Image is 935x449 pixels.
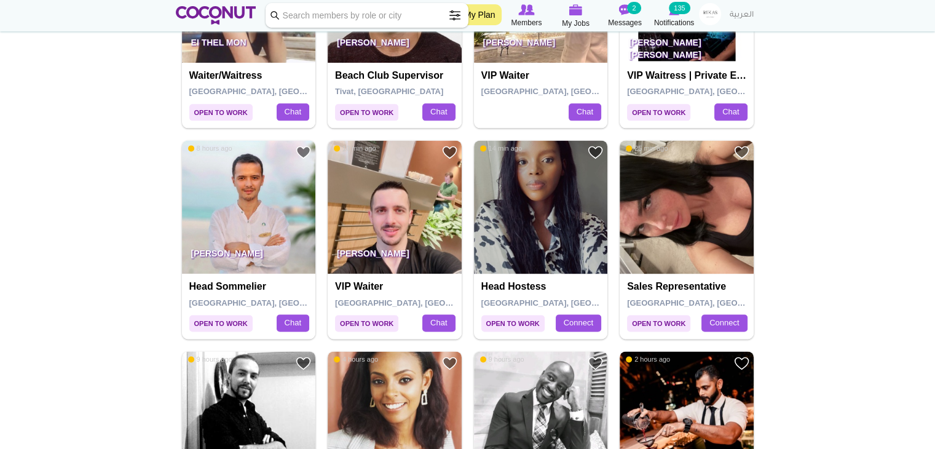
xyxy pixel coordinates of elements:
[481,70,604,81] h4: VIP waiter
[714,103,747,121] a: Chat
[627,281,749,292] h4: Sales representative
[724,3,760,28] a: العربية
[480,355,524,364] span: 9 hours ago
[277,103,309,121] a: Chat
[334,144,376,153] span: 10 min ago
[335,281,457,292] h4: VIP waiter
[335,70,457,81] h4: Beach club supervisor
[669,4,679,15] img: Notifications
[458,4,502,25] a: My Plan
[442,356,457,371] a: Add to Favourites
[627,104,690,121] span: Open to Work
[569,4,583,15] img: My Jobs
[422,103,455,121] a: Chat
[734,356,749,371] a: Add to Favourites
[481,281,604,292] h4: Head Hostess
[562,17,590,30] span: My Jobs
[277,314,309,332] a: Chat
[601,3,650,29] a: Messages Messages 2
[588,356,603,371] a: Add to Favourites
[608,17,642,29] span: Messages
[189,104,253,121] span: Open to Work
[182,239,316,274] p: [PERSON_NAME]
[626,355,670,364] span: 2 hours ago
[176,6,256,25] img: Home
[442,145,457,160] a: Add to Favourites
[188,144,232,153] span: 8 hours ago
[189,315,253,332] span: Open to Work
[335,87,443,96] span: Tivat, [GEOGRAPHIC_DATA]
[502,3,551,29] a: Browse Members Members
[188,355,232,364] span: 9 hours ago
[480,144,522,153] span: 14 min ago
[189,298,365,308] span: [GEOGRAPHIC_DATA], [GEOGRAPHIC_DATA]
[551,3,601,30] a: My Jobs My Jobs
[296,145,311,160] a: Add to Favourites
[189,87,365,96] span: [GEOGRAPHIC_DATA], [GEOGRAPHIC_DATA]
[335,104,398,121] span: Open to Work
[518,4,534,15] img: Browse Members
[328,28,462,63] p: [PERSON_NAME]
[335,298,510,308] span: [GEOGRAPHIC_DATA], [GEOGRAPHIC_DATA]
[481,298,657,308] span: [GEOGRAPHIC_DATA], [GEOGRAPHIC_DATA]
[334,355,378,364] span: 4 hours ago
[627,315,690,332] span: Open to Work
[734,145,749,160] a: Add to Favourites
[627,298,802,308] span: [GEOGRAPHIC_DATA], [GEOGRAPHIC_DATA]
[654,17,694,29] span: Notifications
[481,87,657,96] span: [GEOGRAPHIC_DATA], [GEOGRAPHIC_DATA]
[296,356,311,371] a: Add to Favourites
[627,87,802,96] span: [GEOGRAPHIC_DATA], [GEOGRAPHIC_DATA]
[266,3,468,28] input: Search members by role or city
[569,103,601,121] a: Chat
[588,145,603,160] a: Add to Favourites
[481,315,545,332] span: Open to Work
[627,2,641,14] small: 2
[619,4,631,15] img: Messages
[328,239,462,274] p: [PERSON_NAME]
[650,3,699,29] a: Notifications Notifications 135
[626,144,668,153] span: 25 min ago
[701,314,747,332] a: Connect
[335,315,398,332] span: Open to Work
[474,28,608,63] p: [PERSON_NAME]
[669,2,690,14] small: 135
[189,70,312,81] h4: Waiter/Waitress
[182,28,316,63] p: Ei Thel Mon
[620,28,754,63] p: [PERSON_NAME] [PERSON_NAME]
[556,314,601,332] a: Connect
[511,17,542,29] span: Members
[189,281,312,292] h4: Head Sommelier
[627,70,749,81] h4: VIP Waitress | Private Events & Event Production Specialist
[422,314,455,332] a: Chat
